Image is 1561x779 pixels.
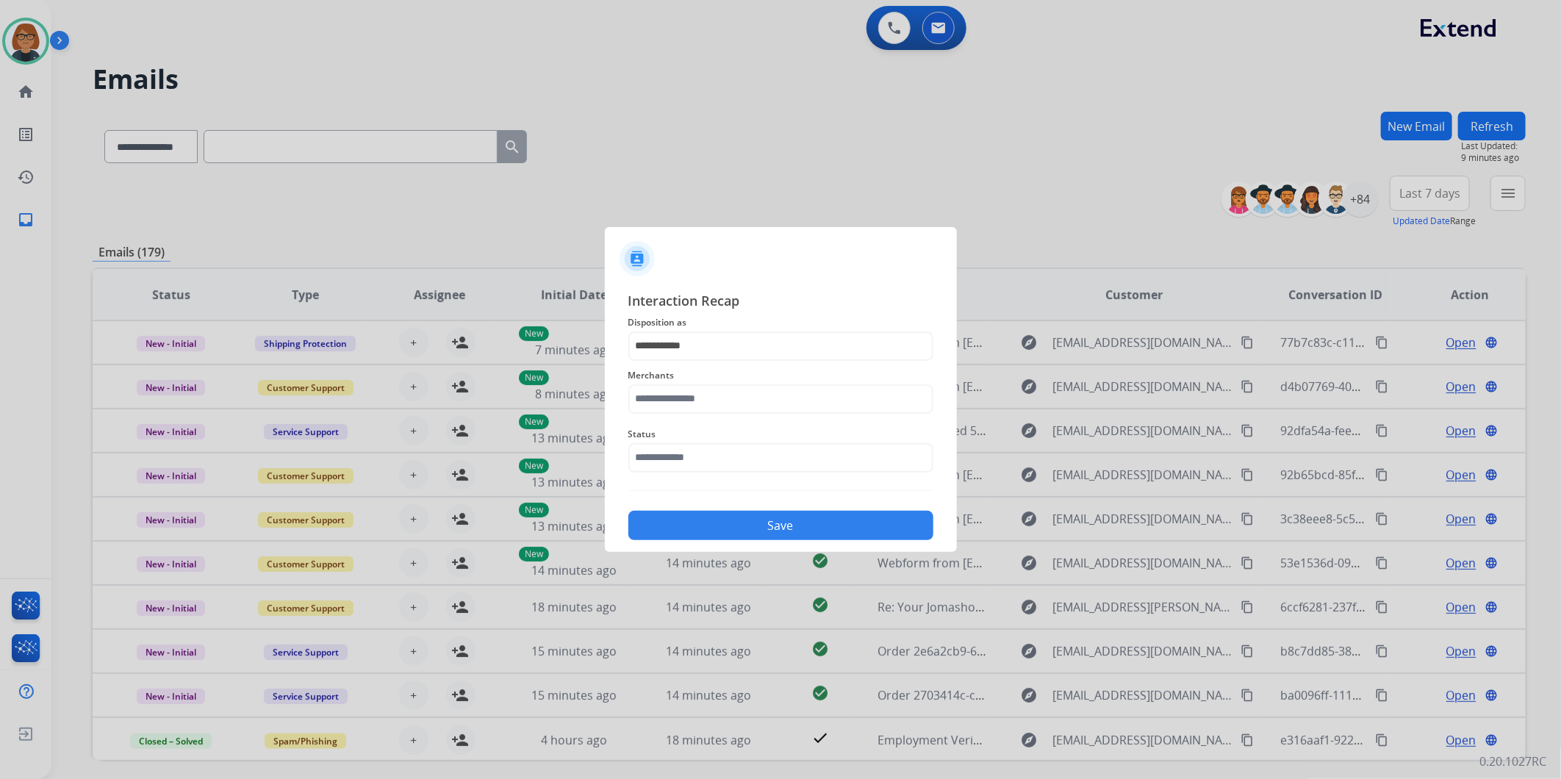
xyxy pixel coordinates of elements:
[628,490,933,491] img: contact-recap-line.svg
[628,290,933,314] span: Interaction Recap
[628,314,933,331] span: Disposition as
[628,511,933,540] button: Save
[628,426,933,443] span: Status
[1479,753,1546,770] p: 0.20.1027RC
[628,367,933,384] span: Merchants
[620,241,655,276] img: contactIcon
